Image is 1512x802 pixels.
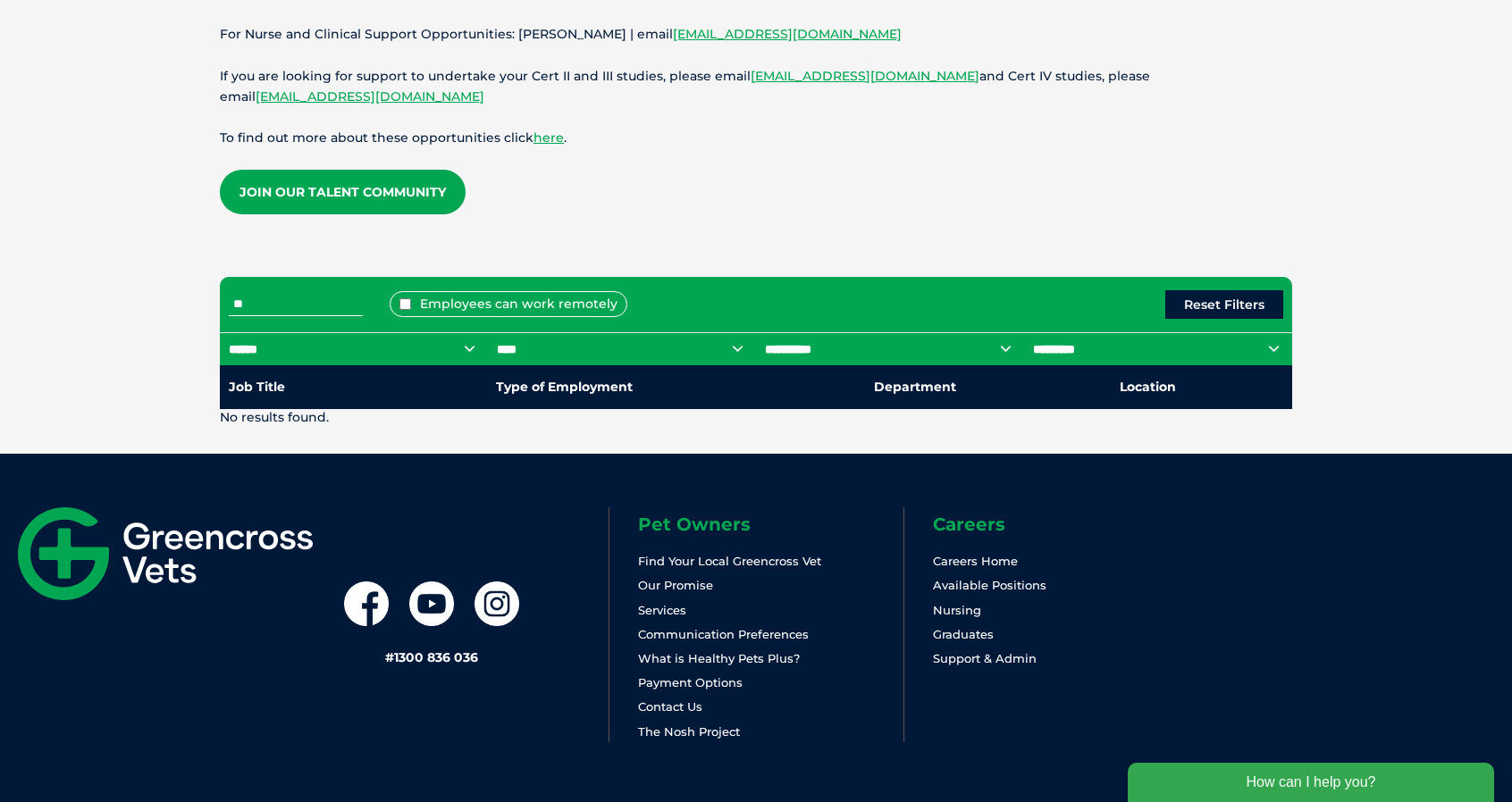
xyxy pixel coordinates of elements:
a: Join our Talent Community [220,170,466,214]
a: Payment Options [638,675,743,689]
a: What is Healthy Pets Plus? [638,651,800,665]
a: Our Promise [638,578,713,592]
a: [EMAIL_ADDRESS][DOMAIN_NAME] [751,68,979,84]
a: Contact Us [638,699,702,714]
a: The Nosh Project [638,724,740,739]
a: #1300 836 036 [385,649,478,665]
a: [EMAIL_ADDRESS][DOMAIN_NAME] [256,88,484,104]
a: Careers Home [933,554,1018,568]
label: Employees can work remotely [390,291,627,317]
p: To find out more about these opportunities click . [220,128,1292,148]
a: Graduates [933,627,994,641]
span: # [385,649,394,665]
div: How can I help you? [11,11,377,50]
a: here [533,129,564,146]
p: If you are looking for support to undertake your Cert II and III studies, please email and Cert I... [220,66,1292,107]
button: Reset Filters [1165,290,1283,319]
a: Support & Admin [933,651,1037,665]
h6: Pet Owners [638,515,903,533]
a: Nursing [933,603,981,617]
nobr: Department [874,379,956,395]
nobr: Job Title [229,379,285,395]
p: For Nurse and Clinical Support Opportunities: [PERSON_NAME] | email [220,24,1292,45]
a: Available Positions [933,578,1046,592]
a: Services [638,603,686,617]
input: Employees can work remotely [399,298,411,310]
nobr: Location [1120,379,1176,395]
a: Find Your Local Greencross Vet [638,554,821,568]
nobr: Type of Employment [496,379,633,395]
a: Communication Preferences [638,627,809,641]
a: [EMAIL_ADDRESS][DOMAIN_NAME] [673,26,902,42]
p: No results found. [220,409,487,427]
h6: Careers [933,515,1198,533]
